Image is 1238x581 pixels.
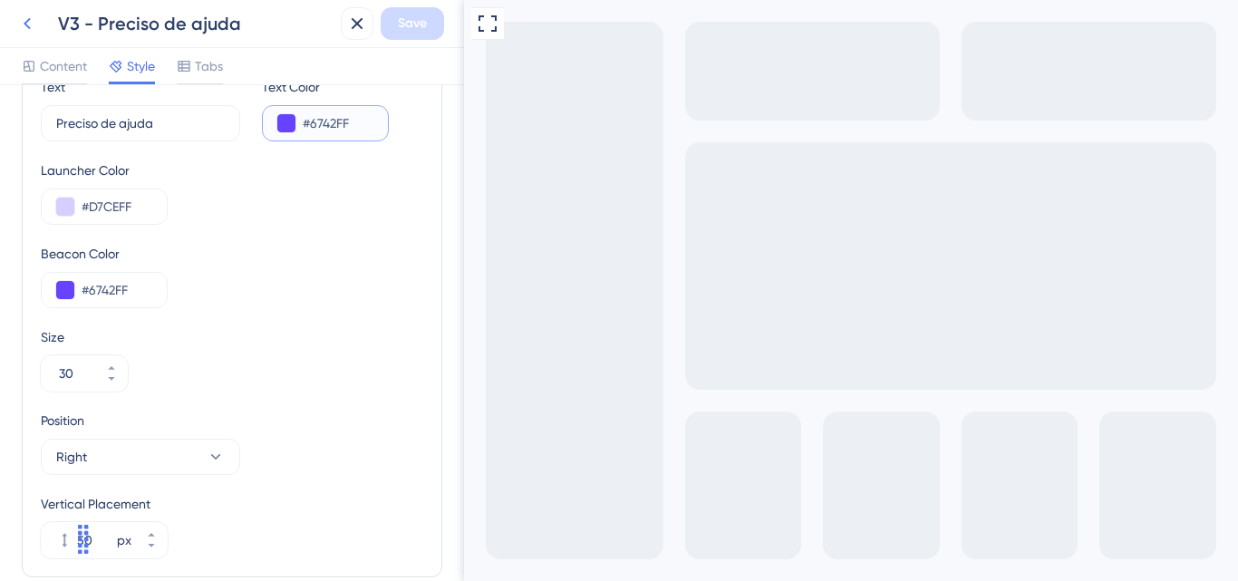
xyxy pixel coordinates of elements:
div: Beacon Color [41,243,423,265]
button: Right [41,439,240,475]
span: Tabs [195,55,223,77]
input: Get Started [56,113,225,133]
div: 3 [131,7,137,22]
button: px [135,540,168,558]
div: Vertical Placement [41,493,168,515]
span: Content [40,55,87,77]
div: Arrastar [69,512,98,566]
div: Size [41,326,423,348]
button: Save [381,7,444,40]
span: Style [127,55,155,77]
div: Launcher Color [41,160,168,181]
div: Text [41,76,65,98]
span: Preciso de ajuda [15,3,120,24]
div: Text Color [262,76,389,98]
span: Right [56,446,87,468]
span: Save [398,13,427,34]
button: px [135,522,168,540]
div: Position [41,410,240,431]
div: V3 - Preciso de ajuda [58,11,334,36]
div: px [117,529,131,551]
